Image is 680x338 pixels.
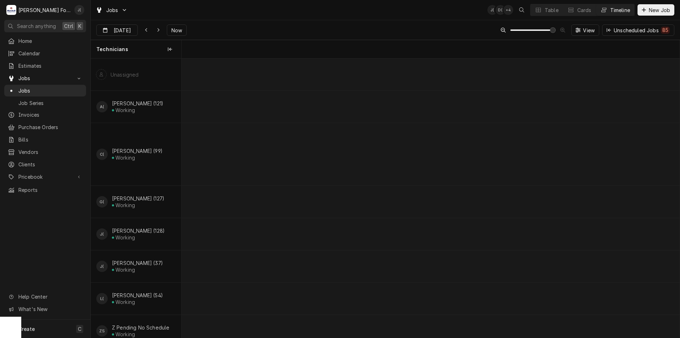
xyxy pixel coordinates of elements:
[487,5,497,15] div: J(
[96,228,108,240] div: J(
[74,5,84,15] div: J(
[662,26,668,34] div: 85
[18,74,72,82] span: Jobs
[6,5,16,15] div: M
[96,293,108,304] div: Luis (54)'s Avatar
[503,5,513,15] div: + 4
[4,97,86,109] a: Job Series
[78,325,81,333] span: C
[78,22,81,30] span: K
[4,48,86,59] a: Calendar
[96,261,108,272] div: J(
[18,99,83,107] span: Job Series
[17,22,56,30] span: Search anything
[112,148,163,154] div: [PERSON_NAME] (99)
[96,24,138,36] button: [DATE]
[115,331,135,337] div: Working
[18,6,70,14] div: [PERSON_NAME] Food Equipment Service
[4,159,86,170] a: Clients
[96,149,108,160] div: Chris Branca (99)'s Avatar
[18,293,82,300] span: Help Center
[4,184,86,196] a: Reports
[4,35,86,47] a: Home
[115,234,135,240] div: Working
[112,228,165,234] div: [PERSON_NAME] (128)
[112,292,163,298] div: [PERSON_NAME] (54)
[64,22,73,30] span: Ctrl
[110,72,139,78] div: Unassigned
[610,6,630,14] div: Timeline
[4,171,86,183] a: Go to Pricebook
[614,27,670,34] div: Unscheduled Jobs
[18,305,82,313] span: What's New
[96,228,108,240] div: James Lunney (128)'s Avatar
[112,325,169,331] div: Z Pending No Schedule
[18,148,83,156] span: Vendors
[93,4,130,16] a: Go to Jobs
[167,24,187,36] button: Now
[96,196,108,207] div: Gabe Collazo (127)'s Avatar
[112,260,163,266] div: [PERSON_NAME] (37)
[18,173,72,181] span: Pricebook
[18,111,83,118] span: Invoices
[96,325,108,337] div: Z Pending No Schedule's Avatar
[6,5,16,15] div: Marshall Food Equipment Service's Avatar
[4,303,86,315] a: Go to What's New
[18,50,83,57] span: Calendar
[18,136,83,143] span: Bills
[637,4,674,16] button: New Job
[115,267,135,273] div: Working
[18,87,83,94] span: Jobs
[495,5,505,15] div: D(
[112,100,163,106] div: [PERSON_NAME] (121)
[106,6,118,14] span: Jobs
[115,299,135,305] div: Working
[577,6,591,14] div: Cards
[18,123,83,131] span: Purchase Orders
[96,101,108,112] div: A(
[495,5,505,15] div: Derek Testa (81)'s Avatar
[112,195,164,201] div: [PERSON_NAME] (127)
[4,85,86,96] a: Jobs
[96,325,108,337] div: ZS
[96,293,108,304] div: L(
[545,6,559,14] div: Table
[74,5,84,15] div: Jeff Debigare (109)'s Avatar
[487,5,497,15] div: Jeff Debigare (109)'s Avatar
[4,20,86,32] button: Search anythingCtrlK
[96,101,108,112] div: Andy Christopoulos (121)'s Avatar
[4,121,86,133] a: Purchase Orders
[96,149,108,160] div: C(
[96,46,128,53] span: Technicians
[96,196,108,207] div: G(
[582,27,596,34] span: View
[602,24,674,36] button: Unscheduled Jobs85
[18,186,83,194] span: Reports
[4,72,86,84] a: Go to Jobs
[18,326,35,332] span: Create
[647,6,671,14] span: New Job
[516,4,527,16] button: Open search
[4,60,86,72] a: Estimates
[96,261,108,272] div: Jose DeMelo (37)'s Avatar
[4,146,86,158] a: Vendors
[4,291,86,303] a: Go to Help Center
[115,202,135,208] div: Working
[115,107,135,113] div: Working
[170,27,183,34] span: Now
[571,24,599,36] button: View
[18,62,83,70] span: Estimates
[18,161,83,168] span: Clients
[4,134,86,145] a: Bills
[115,155,135,161] div: Working
[4,109,86,121] a: Invoices
[91,40,181,59] div: Technicians column. SPACE for context menu
[18,37,83,45] span: Home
